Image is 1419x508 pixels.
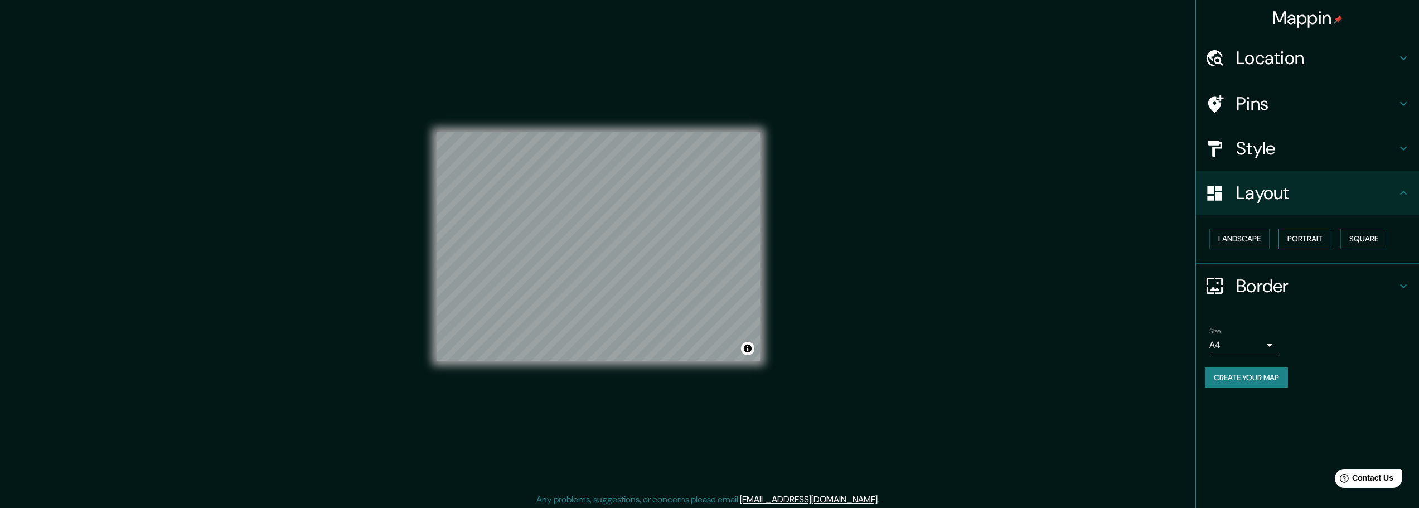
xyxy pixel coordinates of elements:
div: . [879,493,881,506]
img: pin-icon.png [1334,15,1343,24]
a: [EMAIL_ADDRESS][DOMAIN_NAME] [740,494,878,505]
h4: Layout [1236,182,1397,204]
button: Portrait [1278,229,1331,249]
h4: Pins [1236,93,1397,115]
div: Location [1196,36,1419,80]
div: Pins [1196,81,1419,126]
label: Size [1209,326,1221,336]
div: A4 [1209,336,1276,354]
button: Square [1340,229,1387,249]
div: Style [1196,126,1419,171]
button: Landscape [1209,229,1270,249]
canvas: Map [437,132,760,361]
h4: Location [1236,47,1397,69]
div: Layout [1196,171,1419,215]
div: . [881,493,883,506]
button: Toggle attribution [741,342,754,355]
button: Create your map [1205,367,1288,388]
p: Any problems, suggestions, or concerns please email . [536,493,879,506]
div: Border [1196,264,1419,308]
iframe: Help widget launcher [1320,465,1407,496]
h4: Border [1236,275,1397,297]
h4: Mappin [1272,7,1343,29]
h4: Style [1236,137,1397,159]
